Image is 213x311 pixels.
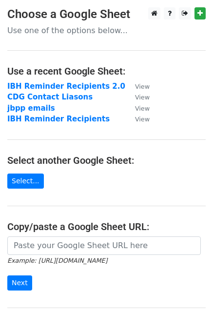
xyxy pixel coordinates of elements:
[135,83,150,90] small: View
[7,25,206,36] p: Use one of the options below...
[7,275,32,291] input: Next
[7,82,125,91] a: IBH Reminder Recipients 2.0
[135,116,150,123] small: View
[7,221,206,233] h4: Copy/paste a Google Sheet URL:
[7,236,201,255] input: Paste your Google Sheet URL here
[7,155,206,166] h4: Select another Google Sheet:
[7,257,107,264] small: Example: [URL][DOMAIN_NAME]
[125,82,150,91] a: View
[7,7,206,21] h3: Choose a Google Sheet
[135,105,150,112] small: View
[7,115,110,123] a: IBH Reminder Recipients
[7,65,206,77] h4: Use a recent Google Sheet:
[7,174,44,189] a: Select...
[125,115,150,123] a: View
[135,94,150,101] small: View
[7,93,93,101] a: CDG Contact Liasons
[7,104,55,113] a: jbpp emails
[125,93,150,101] a: View
[125,104,150,113] a: View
